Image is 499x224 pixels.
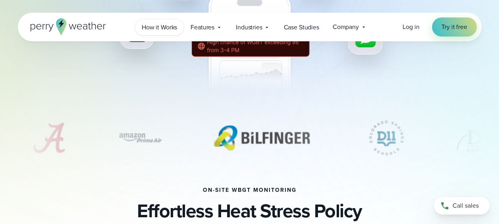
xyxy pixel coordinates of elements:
[333,22,359,32] span: Company
[283,23,319,32] span: Case Studies
[23,118,75,158] div: 6 of 7
[441,22,467,32] span: Try it free
[236,23,262,32] span: Industries
[18,118,482,162] div: slideshow
[403,22,419,31] span: Log in
[191,23,214,32] span: Features
[205,118,318,158] img: Bilfinger.svg
[434,197,489,214] a: Call sales
[356,118,416,158] div: 2 of 7
[277,19,326,35] a: Case Studies
[23,118,75,158] img: University-of-Alabama.svg
[135,19,184,35] a: How it Works
[205,118,318,158] div: 1 of 7
[142,23,177,32] span: How it Works
[203,187,297,193] h2: on-site wbgt monitoring
[113,118,167,158] div: 7 of 7
[113,118,167,158] img: Amazon-Air-logo.svg
[403,22,419,32] a: Log in
[356,118,416,158] img: Colorado-Springs-School-District.svg
[453,201,479,210] span: Call sales
[432,17,476,37] a: Try it free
